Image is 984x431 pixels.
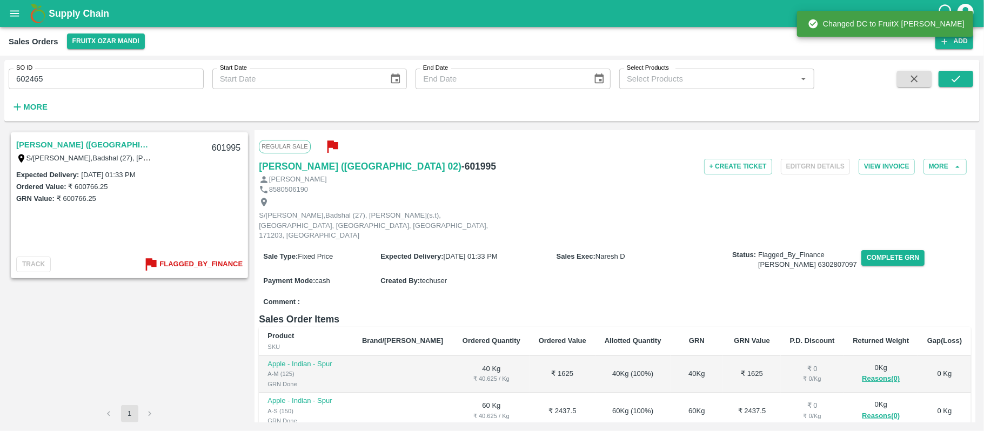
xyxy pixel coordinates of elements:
div: 60 Kg ( 100 %) [604,406,662,416]
label: Sale Type : [263,252,298,260]
button: Reasons(0) [852,373,909,385]
a: [PERSON_NAME] ([GEOGRAPHIC_DATA] 02) [259,159,461,174]
td: 0 Kg [918,356,971,393]
div: A-M (125) [267,369,345,379]
p: [PERSON_NAME] [269,174,327,185]
b: Ordered Quantity [463,336,520,345]
b: P.D. Discount [790,336,835,345]
button: page 1 [121,405,138,422]
label: ₹ 600766.25 [68,183,108,191]
button: Add [935,33,973,49]
span: [DATE] 01:33 PM [444,252,498,260]
p: Apple - Indian - Spur [267,396,345,406]
div: ₹ 0 [789,401,835,411]
b: GRN Value [734,336,769,345]
b: GRN [689,336,705,345]
label: SO ID [16,64,32,72]
button: Choose date [589,69,610,89]
button: Flagged_By_Finance [142,255,243,273]
input: Select Products [622,72,793,86]
button: + Create Ticket [704,159,772,174]
h6: - 601995 [461,159,496,174]
div: [PERSON_NAME] 6302807097 [758,260,857,270]
span: Fixed Price [298,252,333,260]
td: ₹ 2437.5 [723,393,781,430]
div: ₹ 0 [789,364,835,374]
b: Allotted Quantity [605,336,661,345]
nav: pagination navigation [99,405,160,422]
div: 60 Kg [679,406,715,416]
div: ₹ 0 / Kg [789,411,835,421]
b: Returned Weight [853,336,909,345]
h6: Sales Order Items [259,312,971,327]
a: Supply Chain [49,6,937,21]
div: SKU [267,342,345,352]
td: 40 Kg [453,356,530,393]
b: Ordered Value [539,336,586,345]
div: customer-support [937,4,956,23]
div: 40 Kg ( 100 %) [604,369,662,379]
div: account of current user [956,2,975,25]
td: 60 Kg [453,393,530,430]
div: GRN Done [267,416,345,426]
button: Choose date [385,69,406,89]
div: 0 Kg [852,400,909,422]
td: ₹ 2437.5 [530,393,595,430]
label: Ordered Value: [16,183,66,191]
span: Naresh D [595,252,625,260]
span: cash [315,277,330,285]
span: techuser [420,277,447,285]
button: More [9,98,50,116]
b: Gap(Loss) [927,336,962,345]
div: ₹ 40.625 / Kg [462,411,521,421]
p: Apple - Indian - Spur [267,359,345,369]
p: 8580506190 [269,185,308,195]
button: Reasons(0) [852,410,909,422]
label: Sales Exec : [557,252,595,260]
b: Flagged_By_Finance [159,258,243,271]
label: S/[PERSON_NAME],Badshal (27), [PERSON_NAME](s.t), [GEOGRAPHIC_DATA], [GEOGRAPHIC_DATA], [GEOGRAPH... [26,153,542,162]
div: ₹ 0 / Kg [789,374,835,383]
div: 601995 [205,136,247,161]
span: Flagged_By_Finance [758,250,857,270]
td: 0 Kg [918,393,971,430]
div: 40 Kg [679,369,715,379]
p: S/[PERSON_NAME],Badshal (27), [PERSON_NAME](s.t), [GEOGRAPHIC_DATA], [GEOGRAPHIC_DATA], [GEOGRAPH... [259,211,502,241]
button: View Invoice [859,159,915,174]
button: Complete GRN [861,250,925,266]
label: Select Products [627,64,669,72]
span: Regular Sale [259,140,310,153]
label: Expected Delivery : [16,171,79,179]
td: ₹ 1625 [530,356,595,393]
b: Brand/[PERSON_NAME] [362,336,443,345]
input: Enter SO ID [9,69,204,89]
label: Created By : [380,277,420,285]
label: ₹ 600766.25 [57,194,96,203]
b: Supply Chain [49,8,109,19]
label: [DATE] 01:33 PM [81,171,135,179]
img: logo [27,3,49,24]
div: ₹ 40.625 / Kg [462,374,521,383]
button: Open [796,72,811,86]
input: End Date [416,69,584,89]
label: Status: [732,250,756,260]
div: Changed DC to FruitX [PERSON_NAME] [808,14,965,33]
label: Payment Mode : [263,277,315,285]
label: GRN Value: [16,194,55,203]
button: Select DC [67,33,145,49]
button: More [923,159,967,174]
div: 0 Kg [852,363,909,385]
button: open drawer [2,1,27,26]
label: Start Date [220,64,247,72]
label: Expected Delivery : [380,252,443,260]
label: Comment : [263,297,300,307]
label: End Date [423,64,448,72]
div: Sales Orders [9,35,58,49]
div: GRN Done [267,379,345,389]
strong: More [23,103,48,111]
input: Start Date [212,69,381,89]
div: A-S (150) [267,406,345,416]
a: [PERSON_NAME] ([GEOGRAPHIC_DATA] 02) [16,138,151,152]
td: ₹ 1625 [723,356,781,393]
